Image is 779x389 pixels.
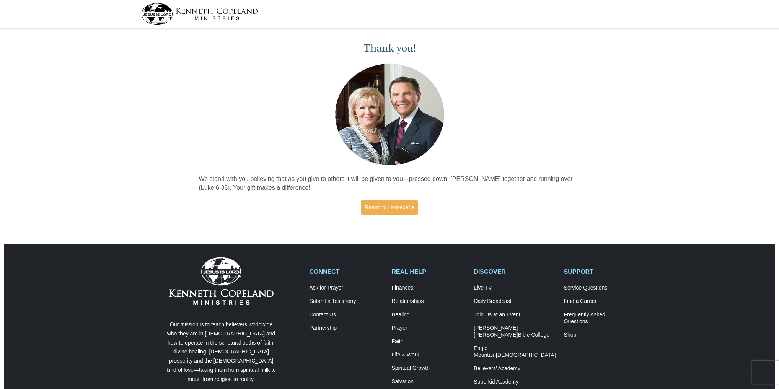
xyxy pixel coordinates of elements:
a: Daily Broadcast [474,298,556,305]
a: Live TV [474,285,556,291]
h2: SUPPORT [564,268,638,275]
a: Life & Work [391,352,466,358]
a: Partnership [310,325,384,332]
span: Bible College [518,332,549,338]
a: Ask for Prayer [310,285,384,291]
img: Kenneth Copeland Ministries [169,257,274,305]
a: Salvation [391,378,466,385]
p: Our mission is to teach believers worldwide who they are in [DEMOGRAPHIC_DATA] and how to operate... [165,320,278,384]
a: Eagle Mountain[DEMOGRAPHIC_DATA] [474,345,556,359]
h2: REAL HELP [391,268,466,275]
h2: DISCOVER [474,268,556,275]
span: [DEMOGRAPHIC_DATA] [496,352,556,358]
a: Spiritual Growth [391,365,466,372]
h1: Thank you! [199,42,580,55]
a: Return to Homepage [361,200,418,215]
a: Finances [391,285,466,291]
a: Find a Career [564,298,638,305]
a: Relationships [391,298,466,305]
img: kcm-header-logo.svg [141,3,258,25]
a: Shop [564,332,638,339]
img: Kenneth and Gloria [333,62,446,167]
p: We stand with you believing that as you give to others it will be given to you—pressed down, [PER... [199,175,580,192]
a: Faith [391,338,466,345]
h2: CONNECT [310,268,384,275]
a: Submit a Testimony [310,298,384,305]
a: Frequently AskedQuestions [564,311,638,325]
a: Prayer [391,325,466,332]
a: Join Us at an Event [474,311,556,318]
a: Service Questions [564,285,638,291]
a: Superkid Academy [474,379,556,386]
a: Believers’ Academy [474,365,556,372]
a: [PERSON_NAME] [PERSON_NAME]Bible College [474,325,556,339]
a: Contact Us [310,311,384,318]
a: Healing [391,311,466,318]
